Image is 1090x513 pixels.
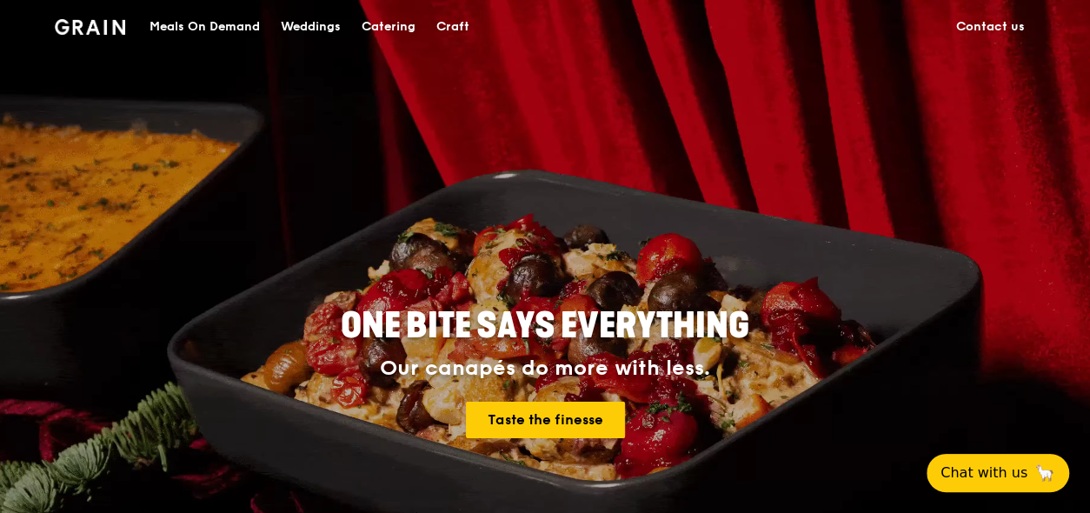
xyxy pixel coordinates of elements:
[55,19,125,35] img: Grain
[351,1,426,53] a: Catering
[466,402,625,438] a: Taste the finesse
[270,1,351,53] a: Weddings
[341,305,749,347] span: ONE BITE SAYS EVERYTHING
[1034,463,1055,483] span: 🦙
[362,1,415,53] div: Catering
[927,454,1069,492] button: Chat with us🦙
[940,463,1027,483] span: Chat with us
[150,1,260,53] div: Meals On Demand
[436,1,469,53] div: Craft
[232,356,858,381] div: Our canapés do more with less.
[281,1,341,53] div: Weddings
[426,1,480,53] a: Craft
[946,1,1035,53] a: Contact us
